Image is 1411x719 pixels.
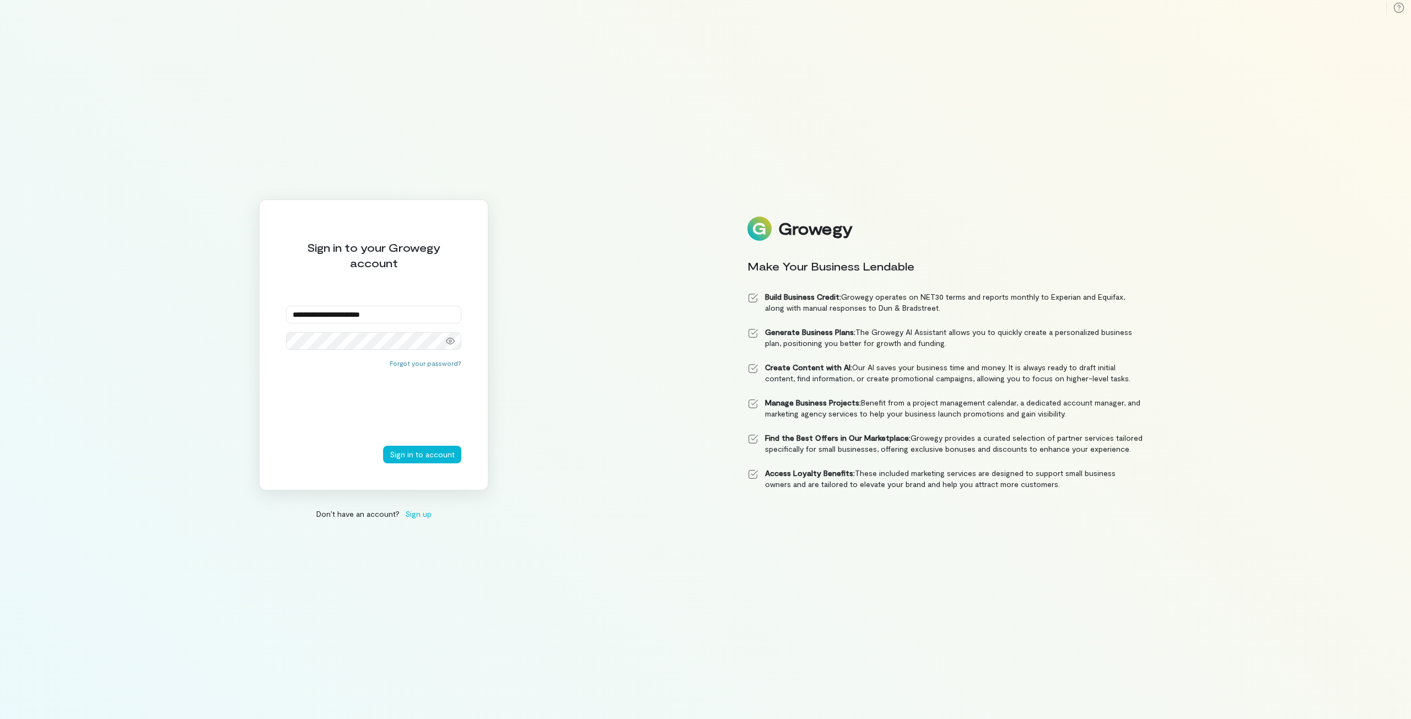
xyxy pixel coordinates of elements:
strong: Build Business Credit: [765,292,841,301]
strong: Generate Business Plans: [765,327,855,337]
strong: Find the Best Offers in Our Marketplace: [765,433,911,442]
li: Our AI saves your business time and money. It is always ready to draft initial content, find info... [747,362,1143,384]
li: The Growegy AI Assistant allows you to quickly create a personalized business plan, positioning y... [747,327,1143,349]
strong: Manage Business Projects: [765,398,861,407]
strong: Create Content with AI: [765,363,852,372]
strong: Access Loyalty Benefits: [765,468,855,478]
img: Logo [747,217,772,241]
span: Sign up [405,508,432,520]
button: Sign in to account [383,446,461,463]
li: Benefit from a project management calendar, a dedicated account manager, and marketing agency ser... [747,397,1143,419]
div: Sign in to your Growegy account [286,240,461,271]
div: Growegy [778,219,852,238]
li: Growegy provides a curated selection of partner services tailored specifically for small business... [747,433,1143,455]
li: Growegy operates on NET30 terms and reports monthly to Experian and Equifax, along with manual re... [747,291,1143,313]
li: These included marketing services are designed to support small business owners and are tailored ... [747,468,1143,490]
div: Make Your Business Lendable [747,258,1143,274]
div: Don’t have an account? [259,508,488,520]
button: Forgot your password? [390,359,461,367]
